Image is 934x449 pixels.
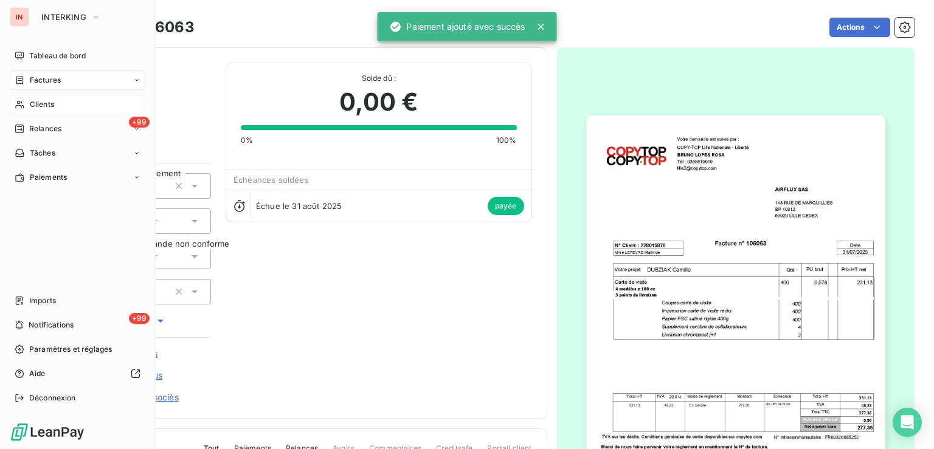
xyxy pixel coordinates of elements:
[29,344,112,355] span: Paramètres et réglages
[29,50,86,61] span: Tableau de bord
[29,123,61,134] span: Relances
[389,16,525,38] div: Paiement ajouté avec succès
[339,84,418,120] span: 0,00 €
[41,12,86,22] span: INTERKING
[10,422,85,442] img: Logo LeanPay
[29,295,56,306] span: Imports
[256,201,342,211] span: Échue le 31 août 2025
[241,73,516,84] span: Solde dû :
[29,368,46,379] span: Aide
[10,364,145,383] a: Aide
[893,408,922,437] div: Open Intercom Messenger
[129,117,150,128] span: +99
[30,75,61,86] span: Factures
[241,135,253,146] span: 0%
[30,148,55,159] span: Tâches
[30,99,54,110] span: Clients
[30,172,67,183] span: Paiements
[129,313,150,324] span: +99
[488,197,524,215] span: payée
[829,18,890,37] button: Actions
[29,392,76,403] span: Déconnexion
[233,175,309,185] span: Échéances soldées
[496,135,517,146] span: 100%
[29,320,74,331] span: Notifications
[10,7,29,27] div: IN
